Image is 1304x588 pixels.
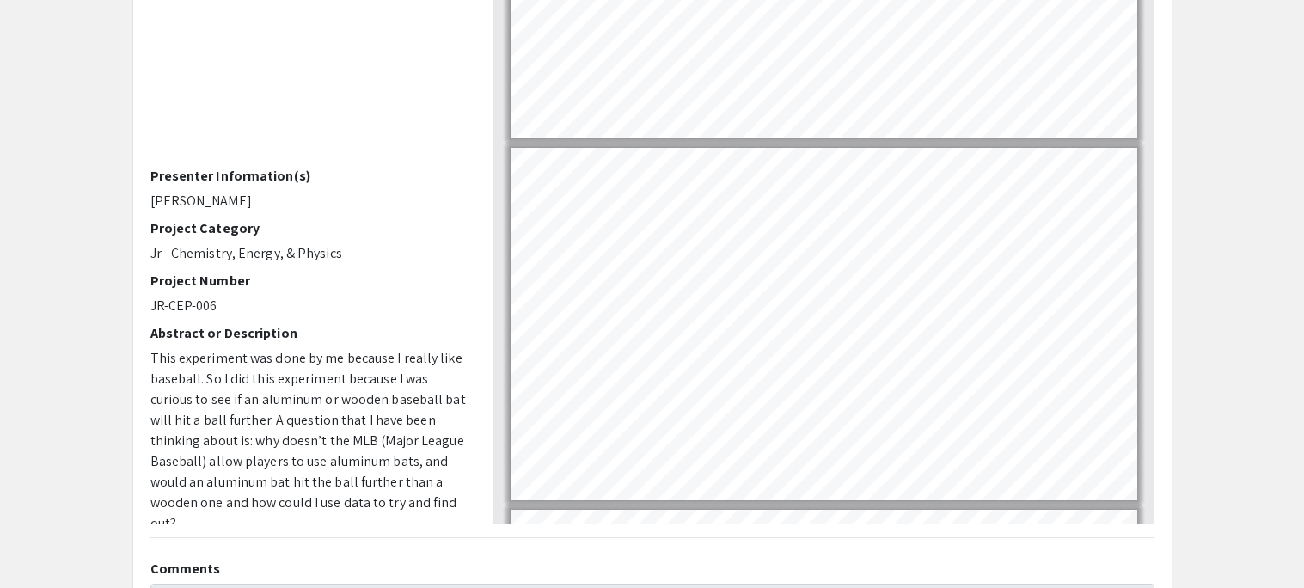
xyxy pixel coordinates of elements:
[150,296,468,316] p: JR-CEP-006
[150,348,468,534] p: This experiment was done by me because I really like baseball. So I did this experiment because I...
[150,243,468,264] p: Jr - Chemistry, Energy, & Physics
[13,511,73,575] iframe: Chat
[150,273,468,289] h2: Project Number
[503,140,1145,508] div: Page 5
[150,191,468,211] p: [PERSON_NAME]
[150,168,468,184] h2: Presenter Information(s)
[150,220,468,236] h2: Project Category
[150,560,1154,577] h2: Comments
[150,325,468,341] h2: Abstract or Description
